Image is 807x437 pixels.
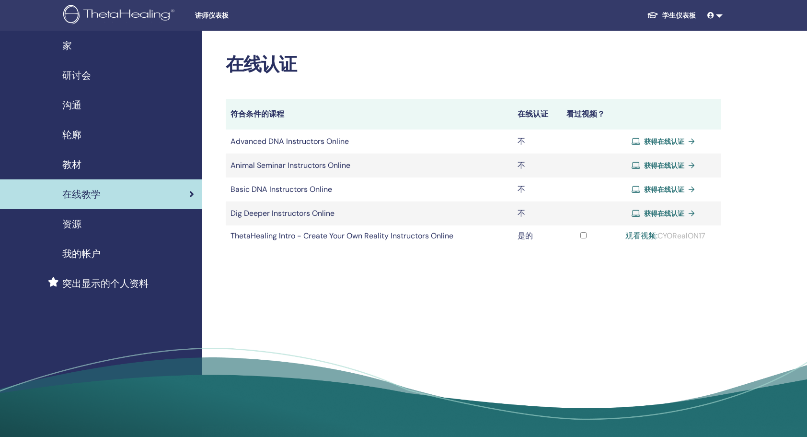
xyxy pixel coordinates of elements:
[62,98,81,112] span: 沟通
[62,276,149,291] span: 突出显示的个人资料
[632,134,699,149] a: 获得在线认证
[195,11,339,21] span: 讲师仪表板
[513,154,556,177] td: 不
[513,225,556,247] td: 是的
[62,217,81,231] span: 资源
[513,130,556,154] td: 不
[226,99,513,130] th: 符合条件的课程
[62,128,81,142] span: 轮廓
[513,177,556,201] td: 不
[644,161,684,170] span: 获得在线认证
[557,99,610,130] th: 看过视频？
[226,154,513,177] td: Animal Seminar Instructors Online
[644,209,684,218] span: 获得在线认证
[625,231,657,241] a: 观看视频:
[632,206,699,221] a: 获得在线认证
[226,130,513,154] td: Advanced DNA Instructors Online
[513,201,556,225] td: 不
[226,225,513,247] td: ThetaHealing Intro - Create Your Own Reality Instructors Online
[632,182,699,197] a: 获得在线认证
[226,201,513,225] td: Dig Deeper Instructors Online
[62,68,91,83] span: 研讨会
[639,7,703,24] a: 学生仪表板
[513,99,556,130] th: 在线认证
[632,158,699,173] a: 获得在线认证
[226,177,513,201] td: Basic DNA Instructors Online
[62,157,81,172] span: 教材
[63,5,178,26] img: logo.png
[226,54,721,76] h2: 在线认证
[62,38,72,53] span: 家
[615,230,716,242] div: CYORealON17
[62,187,101,201] span: 在线教学
[62,247,101,261] span: 我的帐户
[644,137,684,146] span: 获得在线认证
[644,185,684,194] span: 获得在线认证
[647,11,658,19] img: graduation-cap-white.svg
